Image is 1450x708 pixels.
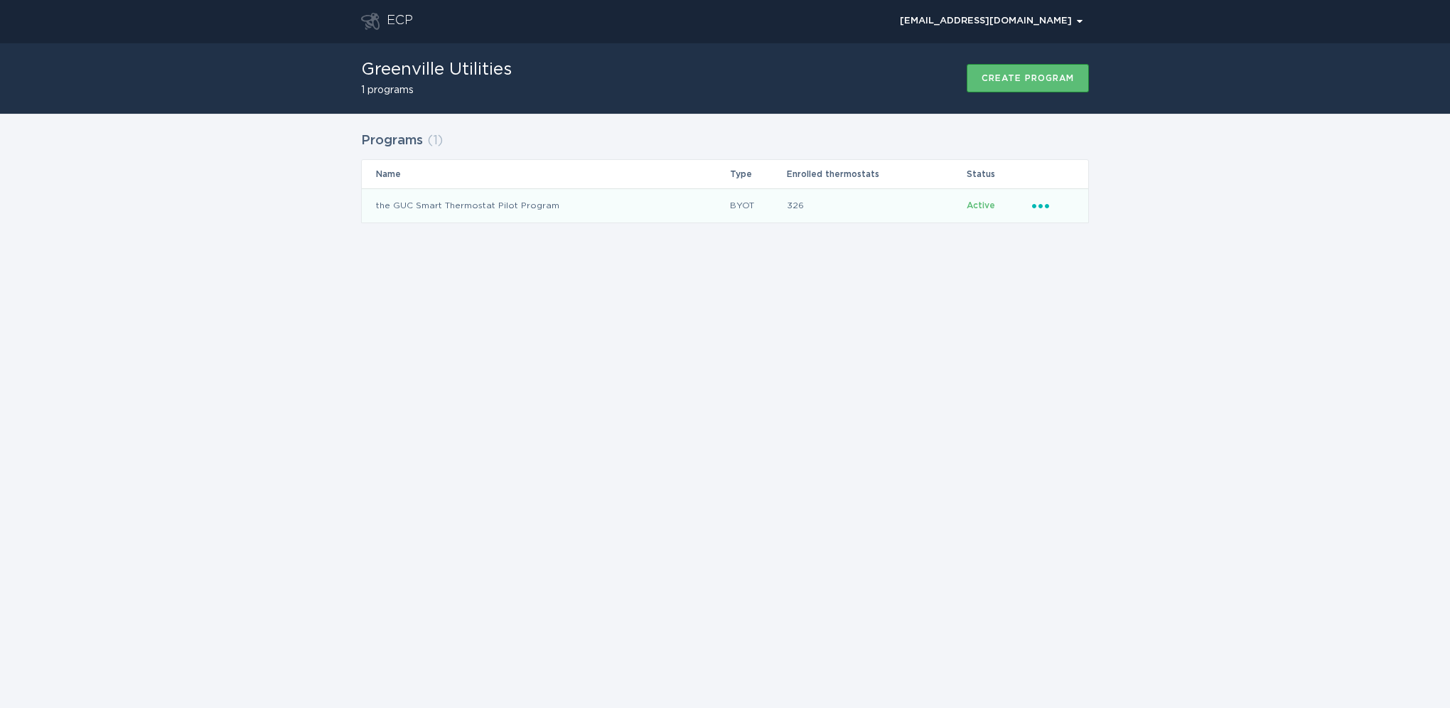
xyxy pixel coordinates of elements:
[729,160,787,188] th: Type
[361,61,512,78] h1: Greenville Utilities
[967,64,1089,92] button: Create program
[900,17,1083,26] div: [EMAIL_ADDRESS][DOMAIN_NAME]
[361,13,380,30] button: Go to dashboard
[893,11,1089,32] div: Popover menu
[362,160,729,188] th: Name
[967,201,995,210] span: Active
[361,128,423,154] h2: Programs
[729,188,787,222] td: BYOT
[427,134,443,147] span: ( 1 )
[1032,198,1074,213] div: Popover menu
[786,188,966,222] td: 326
[786,160,966,188] th: Enrolled thermostats
[893,11,1089,32] button: Open user account details
[362,188,1088,222] tr: 5d672ec003d04d4b9f6bf6b39fe91da4
[966,160,1031,188] th: Status
[361,85,512,95] h2: 1 programs
[387,13,413,30] div: ECP
[362,160,1088,188] tr: Table Headers
[982,74,1074,82] div: Create program
[362,188,729,222] td: the GUC Smart Thermostat Pilot Program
